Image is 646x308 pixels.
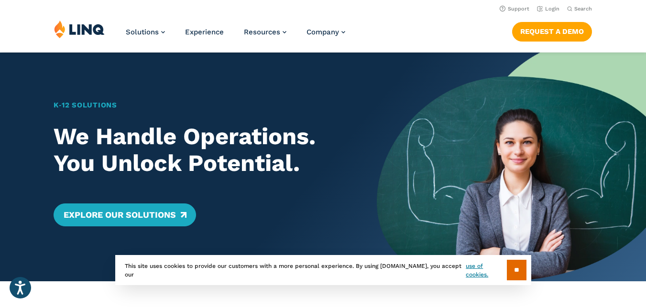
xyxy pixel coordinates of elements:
button: Open Search Bar [567,5,592,12]
span: Solutions [126,28,159,36]
a: Support [500,6,529,12]
nav: Button Navigation [512,20,592,41]
a: Company [307,28,345,36]
a: Explore Our Solutions [54,203,196,226]
nav: Primary Navigation [126,20,345,52]
a: Login [537,6,559,12]
img: LINQ | K‑12 Software [54,20,105,38]
span: Search [574,6,592,12]
a: Resources [244,28,286,36]
h2: We Handle Operations. You Unlock Potential. [54,123,350,177]
span: Resources [244,28,280,36]
a: Request a Demo [512,22,592,41]
span: Company [307,28,339,36]
a: Solutions [126,28,165,36]
a: use of cookies. [466,262,506,279]
img: Home Banner [377,53,646,281]
h1: K‑12 Solutions [54,100,350,111]
a: Experience [185,28,224,36]
div: This site uses cookies to provide our customers with a more personal experience. By using [DOMAIN... [115,255,531,285]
